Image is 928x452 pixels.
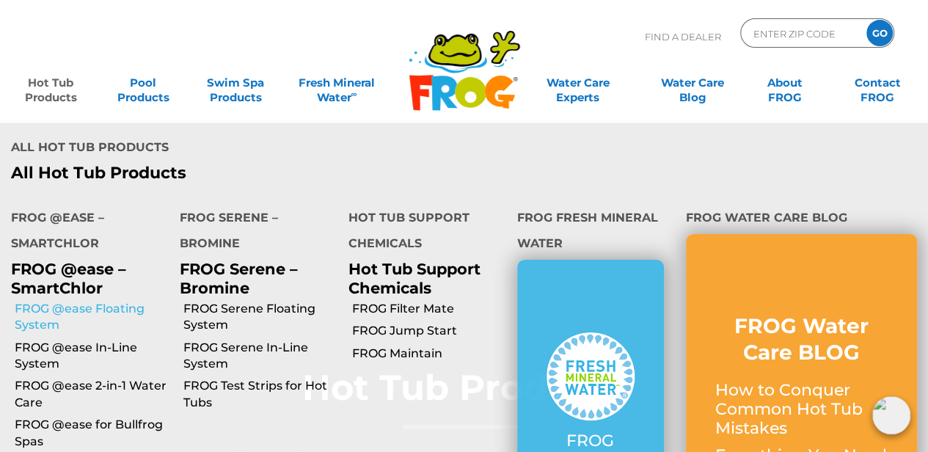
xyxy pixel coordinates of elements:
[517,205,664,260] h4: FROG Fresh Mineral Water
[841,68,913,98] a: ContactFROG
[292,68,382,98] a: Fresh MineralWater∞
[15,301,169,334] a: FROG @ease Floating System
[183,301,337,334] a: FROG Serene Floating System
[11,164,453,183] a: All Hot Tub Products
[348,260,495,296] p: Hot Tub Support Chemicals
[352,323,506,339] a: FROG Jump Start
[11,260,158,296] p: FROG @ease – SmartChlor
[107,68,179,98] a: PoolProducts
[11,134,453,164] h4: All Hot Tub Products
[519,68,636,98] a: Water CareExperts
[351,89,357,99] sup: ∞
[749,68,821,98] a: AboutFROG
[200,68,271,98] a: Swim SpaProducts
[715,381,888,439] p: How to Conquer Common Hot Tub Mistakes
[715,313,888,366] h3: FROG Water Care BLOG
[352,346,506,362] a: FROG Maintain
[752,23,851,44] input: Zip Code Form
[11,205,158,260] h4: FROG @ease – SmartChlor
[686,205,917,234] h4: FROG Water Care Blog
[183,340,337,373] a: FROG Serene In-Line System
[657,68,728,98] a: Water CareBlog
[15,68,87,98] a: Hot TubProducts
[352,301,506,317] a: FROG Filter Mate
[15,417,169,450] a: FROG @ease for Bullfrog Spas
[872,396,910,434] img: openIcon
[15,378,169,411] a: FROG @ease 2-in-1 Water Care
[183,378,337,411] a: FROG Test Strips for Hot Tubs
[348,205,495,260] h4: Hot Tub Support Chemicals
[180,205,326,260] h4: FROG Serene – Bromine
[866,20,893,46] input: GO
[15,340,169,373] a: FROG @ease In-Line System
[645,18,721,55] p: Find A Dealer
[180,260,326,296] p: FROG Serene – Bromine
